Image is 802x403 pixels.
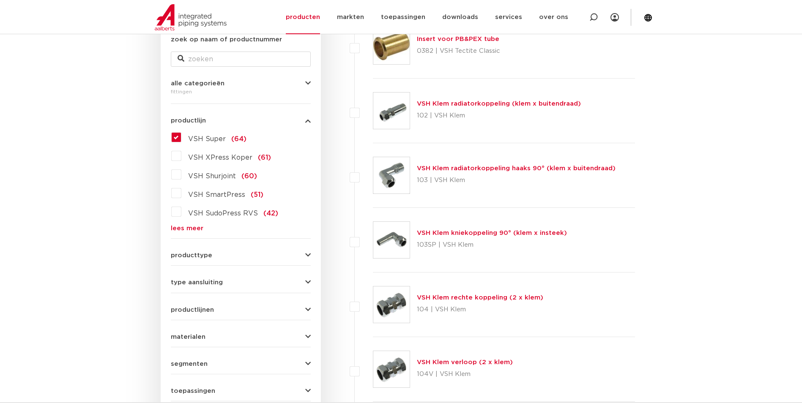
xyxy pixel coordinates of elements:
[171,87,311,97] div: fittingen
[188,136,226,142] span: VSH Super
[417,303,543,316] p: 104 | VSH Klem
[188,154,252,161] span: VSH XPress Koper
[171,307,214,313] span: productlijnen
[417,101,581,107] a: VSH Klem radiatorkoppeling (klem x buitendraad)
[417,109,581,123] p: 102 | VSH Klem
[241,173,257,180] span: (60)
[171,80,311,87] button: alle categorieën
[171,361,311,367] button: segmenten
[171,35,282,45] label: zoek op naam of productnummer
[171,388,215,394] span: toepassingen
[188,173,236,180] span: VSH Shurjoint
[188,210,258,217] span: VSH SudoPress RVS
[171,279,311,286] button: type aansluiting
[171,252,311,259] button: producttype
[417,44,500,58] p: 0382 | VSH Tectite Classic
[171,361,208,367] span: segmenten
[373,351,410,387] img: Thumbnail for VSH Klem verloop (2 x klem)
[171,334,205,340] span: materialen
[373,28,410,64] img: Thumbnail for Insert voor PB&PEX tube
[251,191,263,198] span: (51)
[417,368,513,381] p: 104V | VSH Klem
[258,154,271,161] span: (61)
[373,286,410,323] img: Thumbnail for VSH Klem rechte koppeling (2 x klem)
[417,36,499,42] a: Insert voor PB&PEX tube
[373,157,410,193] img: Thumbnail for VSH Klem radiatorkoppeling haaks 90° (klem x buitendraad)
[417,165,616,172] a: VSH Klem radiatorkoppeling haaks 90° (klem x buitendraad)
[171,225,311,231] a: lees meer
[171,388,311,394] button: toepassingen
[171,117,311,124] button: productlijn
[373,93,410,129] img: Thumbnail for VSH Klem radiatorkoppeling (klem x buitendraad)
[263,210,278,217] span: (42)
[171,80,224,87] span: alle categorieën
[171,117,206,124] span: productlijn
[188,191,245,198] span: VSH SmartPress
[171,307,311,313] button: productlijnen
[417,294,543,301] a: VSH Klem rechte koppeling (2 x klem)
[417,238,567,252] p: 103SP | VSH Klem
[171,252,212,259] span: producttype
[231,136,246,142] span: (64)
[171,52,311,67] input: zoeken
[171,334,311,340] button: materialen
[171,279,223,286] span: type aansluiting
[417,230,567,236] a: VSH Klem kniekoppeling 90° (klem x insteek)
[373,222,410,258] img: Thumbnail for VSH Klem kniekoppeling 90° (klem x insteek)
[417,359,513,365] a: VSH Klem verloop (2 x klem)
[417,174,616,187] p: 103 | VSH Klem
